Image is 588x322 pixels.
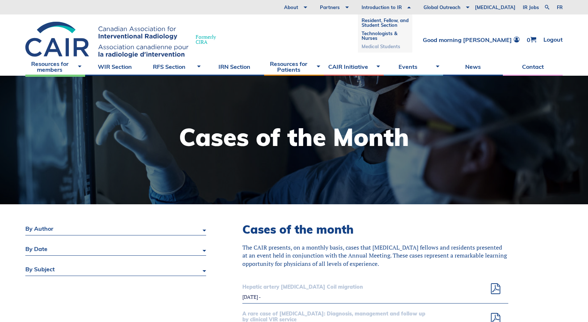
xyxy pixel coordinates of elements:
a: RFS Section [145,58,205,76]
span: Formerly CIRA [196,34,216,45]
div: [DATE] - [242,294,429,300]
a: Resources for members [25,58,85,76]
span: Hepatic artery [MEDICAL_DATA] Coil migration [242,284,429,290]
a: Technologists & Nurses [362,29,409,42]
a: fr [557,5,563,10]
a: FormerlyCIRA [25,22,223,58]
a: WIR Section [85,58,145,76]
a: 0 [527,37,536,43]
a: CAIR Initiative [324,58,384,76]
a: Logout [543,37,563,43]
a: Resources for Patients [264,58,324,76]
a: Events [384,58,443,76]
a: Medical Students [362,42,409,51]
a: Good morning [PERSON_NAME] [423,37,520,43]
img: CIRA [25,22,188,58]
h2: Cases of the month [242,222,508,236]
p: The CAIR presents, on a monthly basis, cases that [MEDICAL_DATA] fellows and residents presented ... [242,243,508,268]
a: Contact [503,58,563,76]
a: News [443,58,503,76]
a: Resident, Fellow, and Student Section [362,16,409,29]
h1: Cases of the Month [179,125,409,149]
a: IRN Section [204,58,264,76]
